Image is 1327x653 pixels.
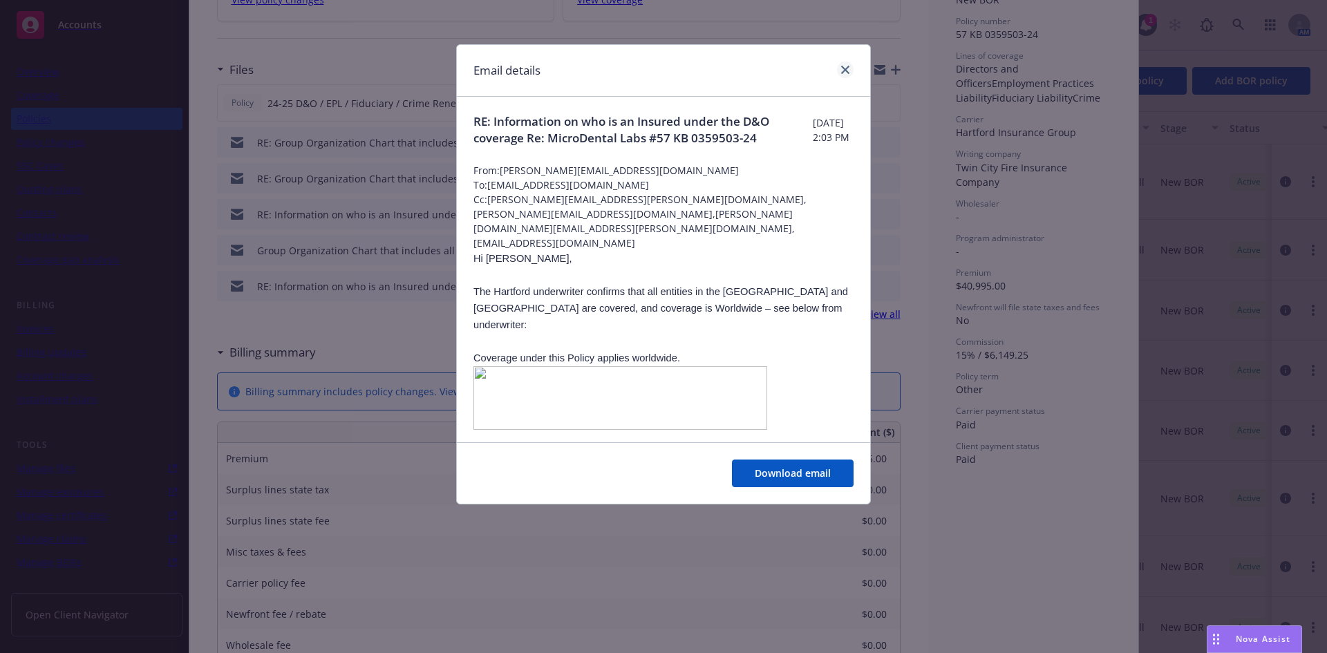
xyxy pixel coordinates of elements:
[1207,626,1225,652] div: Drag to move
[473,192,854,250] span: Cc: [PERSON_NAME][EMAIL_ADDRESS][PERSON_NAME][DOMAIN_NAME],[PERSON_NAME][EMAIL_ADDRESS][DOMAIN_NA...
[1236,633,1290,645] span: Nova Assist
[813,115,854,144] span: [DATE] 2:03 PM
[473,286,848,330] span: The Hartford underwriter confirms that all entities in the [GEOGRAPHIC_DATA] and [GEOGRAPHIC_DATA...
[1207,625,1302,653] button: Nova Assist
[473,113,813,146] span: RE: Information on who is an Insured under the D&O coverage Re: MicroDental Labs #57 KB 0359503-24
[473,163,854,178] span: From: [PERSON_NAME][EMAIL_ADDRESS][DOMAIN_NAME]
[473,253,572,264] span: Hi [PERSON_NAME],
[473,178,854,192] span: To: [EMAIL_ADDRESS][DOMAIN_NAME]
